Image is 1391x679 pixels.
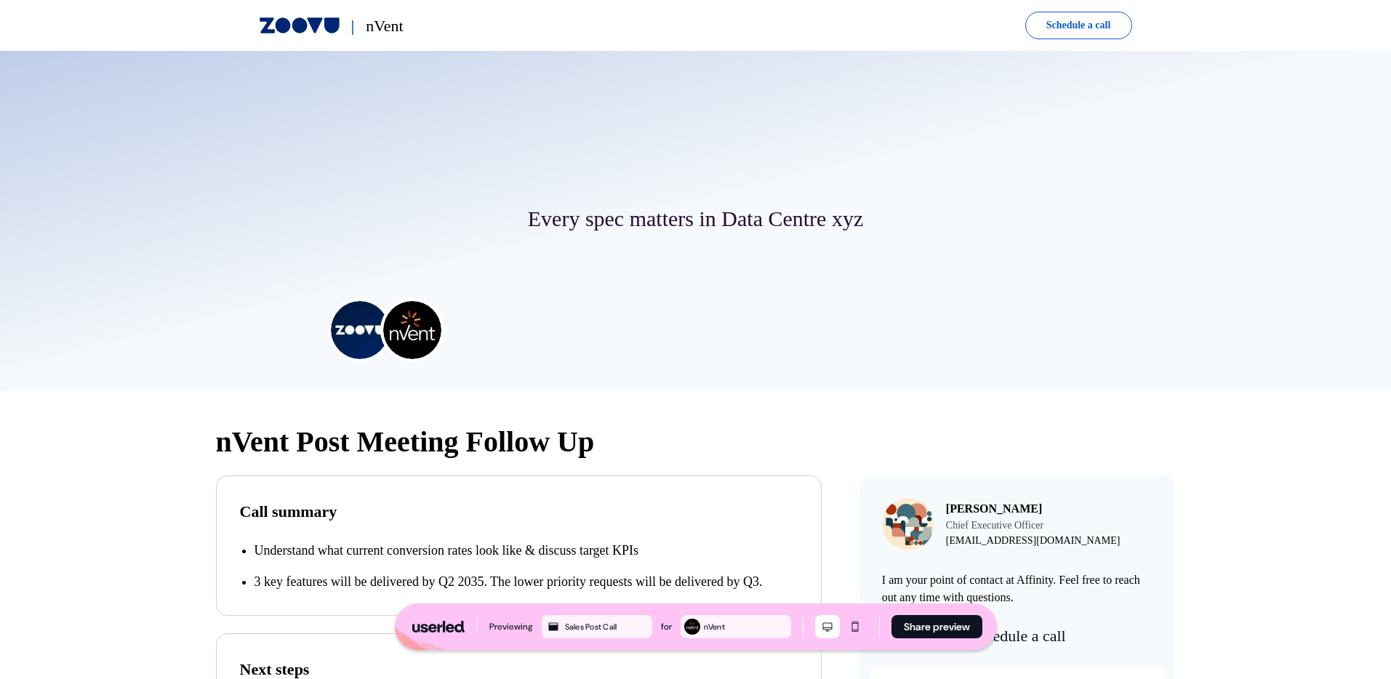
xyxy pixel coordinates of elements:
[1034,12,1123,39] button: Schedule a call
[946,500,1121,518] p: [PERSON_NAME]
[351,14,355,38] p: |
[704,620,788,633] div: nVent
[843,615,867,638] button: Mobile mode
[240,499,798,523] p: Call summary
[254,541,798,561] p: Understand what current conversion rates look like & discuss target KPIs
[254,572,798,592] p: 3 key features will be delivered by Q2 2035. The lower priority requests will be delivered by Q3.
[815,615,840,638] button: Desktop mode
[528,206,863,230] span: Every spec matters in Data Centre xyz
[366,14,403,38] p: nVent
[489,619,533,634] div: Previewing
[661,619,672,634] div: for
[946,518,1121,533] p: Chief Executive Officer
[216,420,1176,464] p: nVent Post Meeting Follow Up
[565,620,649,633] div: Sales Post Call
[882,571,1153,606] p: I am your point of contact at Affinity. Feel free to reach out any time with questions.
[870,624,1165,648] p: Schedule a call
[891,615,982,638] button: Share preview
[946,533,1121,548] p: [EMAIL_ADDRESS][DOMAIN_NAME]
